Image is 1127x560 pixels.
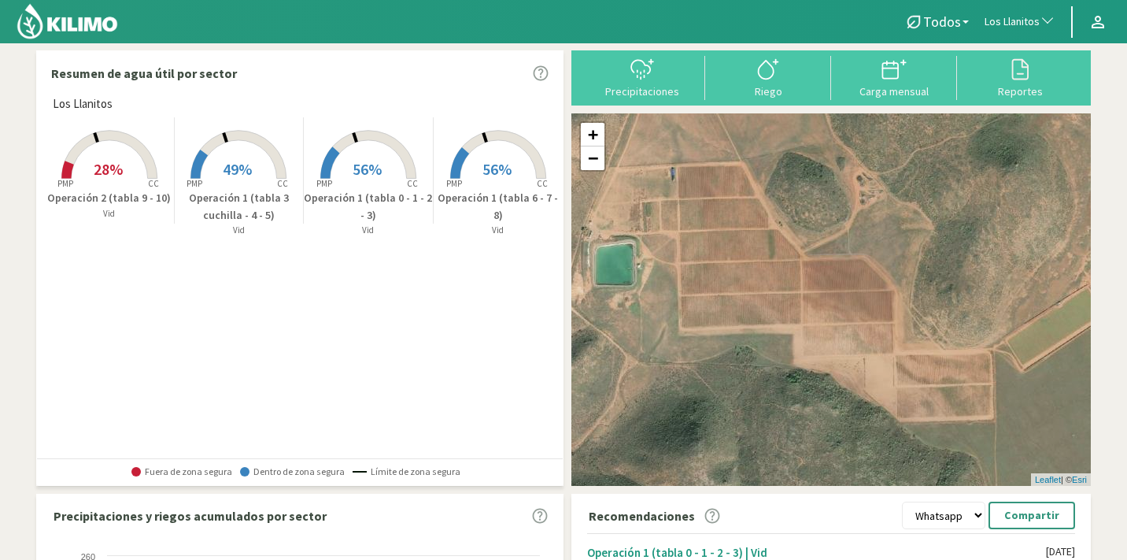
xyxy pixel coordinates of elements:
[131,466,232,477] span: Fuera de zona segura
[831,56,957,98] button: Carga mensual
[446,178,462,189] tspan: PMP
[54,506,327,525] p: Precipitaciones y riegos acumulados por sector
[836,86,952,97] div: Carga mensual
[16,2,119,40] img: Kilimo
[985,14,1040,30] span: Los Llanitos
[353,466,460,477] span: Límite de zona segura
[977,5,1063,39] button: Los Llanitos
[175,224,304,237] p: Vid
[94,159,123,179] span: 28%
[187,178,202,189] tspan: PMP
[223,159,252,179] span: 49%
[45,207,174,221] p: Vid
[353,159,382,179] span: 56%
[710,86,826,97] div: Riego
[587,545,1046,560] div: Operación 1 (tabla 0 - 1 - 2 - 3) | Vid
[589,506,695,525] p: Recomendaciones
[1072,475,1087,484] a: Esri
[1031,473,1091,487] div: | ©
[537,178,548,189] tspan: CC
[584,86,700,97] div: Precipitaciones
[988,502,1075,529] button: Compartir
[278,178,289,189] tspan: CC
[175,190,304,224] p: Operación 1 (tabla 3 cuchilla - 4 - 5)
[705,56,831,98] button: Riego
[316,178,332,189] tspan: PMP
[581,146,604,170] a: Zoom out
[434,224,563,237] p: Vid
[1004,506,1059,525] p: Compartir
[1035,475,1061,484] a: Leaflet
[923,13,961,30] span: Todos
[581,123,604,146] a: Zoom in
[148,178,159,189] tspan: CC
[304,224,433,237] p: Vid
[962,86,1078,97] div: Reportes
[304,190,433,224] p: Operación 1 (tabla 0 - 1 - 2 - 3)
[407,178,418,189] tspan: CC
[45,190,174,206] p: Operación 2 (tabla 9 - 10)
[957,56,1083,98] button: Reportes
[57,178,73,189] tspan: PMP
[240,466,345,477] span: Dentro de zona segura
[51,64,237,83] p: Resumen de agua útil por sector
[579,56,705,98] button: Precipitaciones
[53,95,113,113] span: Los Llanitos
[434,190,563,224] p: Operación 1 (tabla 6 - 7 - 8)
[482,159,512,179] span: 56%
[1046,545,1075,558] div: [DATE]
